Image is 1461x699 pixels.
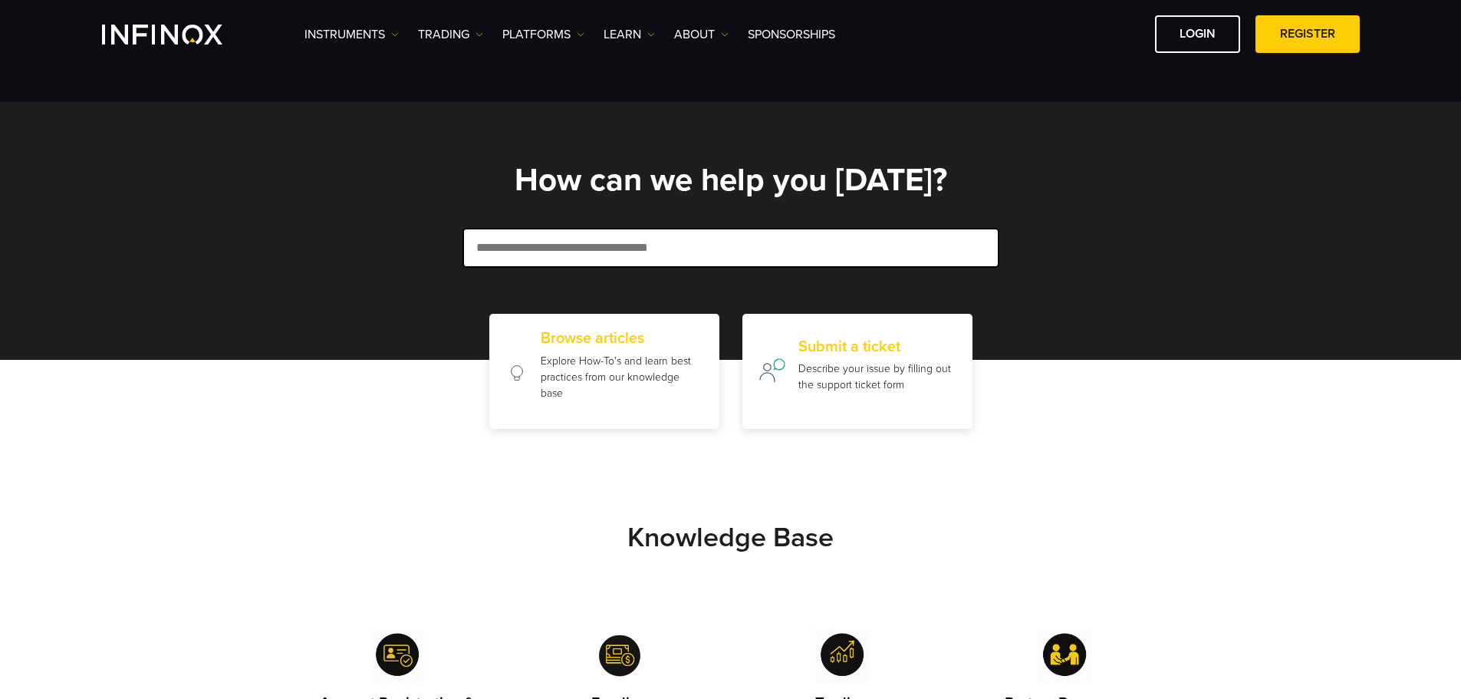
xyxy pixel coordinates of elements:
[1038,629,1091,683] img: Partner Programs
[1155,15,1240,53] a: LOGIN
[418,25,483,44] a: TRADING
[593,629,647,683] img: Funding
[798,338,956,356] h2: Submit a ticket
[489,314,719,428] a: Browse articles
[502,25,584,44] a: PLATFORMS
[604,25,655,44] a: Learn
[742,314,972,428] a: Submit a ticket
[627,521,834,554] strong: Knowledge Base
[541,353,703,401] p: Explore How-To's and learn best practices from our knowledge base
[748,25,835,44] a: SPONSORSHIPS
[541,329,703,348] h2: Browse articles
[370,629,424,683] img: Account Registration & Verification
[286,163,1176,197] h1: How can we help you [DATE]?
[304,25,399,44] a: Instruments
[798,361,956,393] p: Describe your issue by filling out the support ticket form
[102,25,258,45] a: INFINOX Logo
[674,25,729,44] a: ABOUT
[1255,15,1360,53] a: REGISTER
[815,629,869,683] img: Trading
